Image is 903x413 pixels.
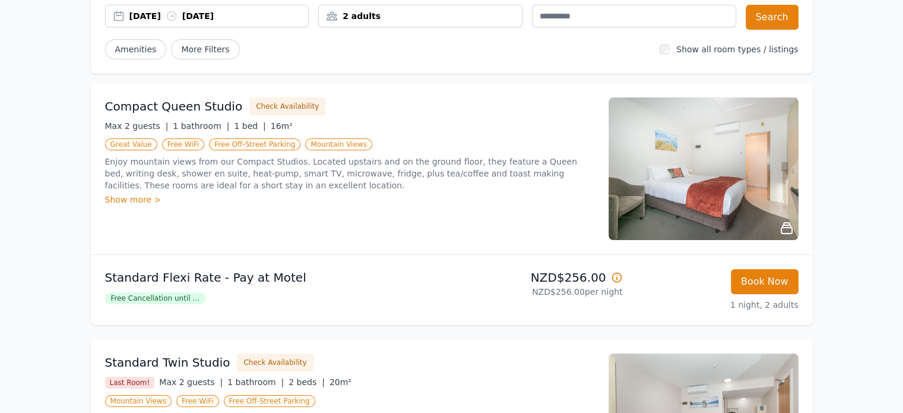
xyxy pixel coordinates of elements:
p: 1 night, 2 adults [632,299,799,311]
p: NZD$256.00 per night [457,286,623,298]
span: Max 2 guests | [105,121,169,131]
span: Free Cancellation until ... [105,292,205,304]
div: Show more > [105,194,594,206]
label: Show all room types / listings [676,45,798,54]
span: Free WiFi [162,138,205,150]
span: Last Room! [105,377,155,389]
span: Mountain Views [305,138,372,150]
span: Max 2 guests | [159,377,223,387]
p: Enjoy mountain views from our Compact Studios. Located upstairs and on the ground floor, they fea... [105,156,594,191]
span: Free Off-Street Parking [224,395,315,407]
button: Check Availability [249,97,325,115]
span: 2 beds | [289,377,325,387]
span: 1 bathroom | [227,377,284,387]
h3: Compact Queen Studio [105,98,243,115]
span: 1 bed | [234,121,265,131]
span: 20m² [329,377,351,387]
p: NZD$256.00 [457,269,623,286]
span: Mountain Views [105,395,172,407]
span: Free WiFi [176,395,219,407]
button: Amenities [105,39,167,59]
span: 16m² [271,121,293,131]
button: Check Availability [237,354,313,371]
button: Book Now [731,269,799,294]
h3: Standard Twin Studio [105,354,230,371]
span: More Filters [171,39,239,59]
span: Free Off-Street Parking [209,138,300,150]
span: Great Value [105,138,157,150]
div: [DATE] [DATE] [129,10,309,22]
p: Standard Flexi Rate - Pay at Motel [105,269,447,286]
span: 1 bathroom | [173,121,229,131]
div: 2 adults [319,10,522,22]
button: Search [746,5,799,30]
